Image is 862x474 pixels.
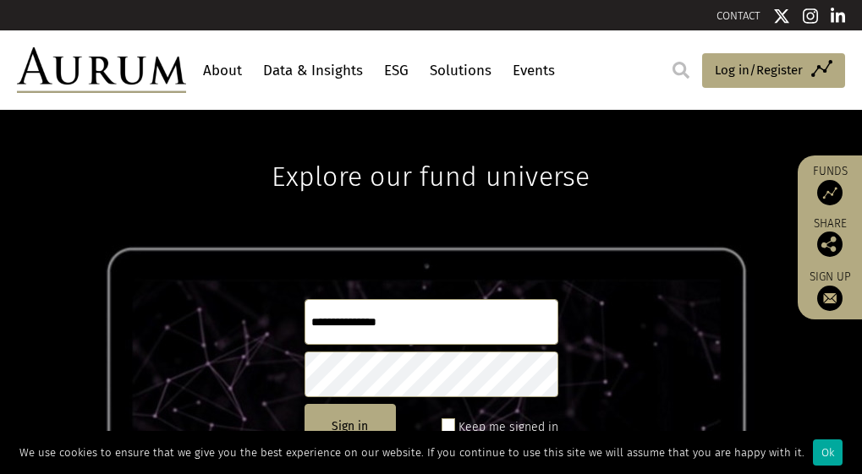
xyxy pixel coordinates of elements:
[715,60,803,80] span: Log in/Register
[773,8,790,25] img: Twitter icon
[458,417,558,438] label: Keep me signed in
[817,180,843,205] img: Access Funds
[803,8,818,25] img: Instagram icon
[806,164,854,205] a: Funds
[813,439,843,466] div: Ok
[717,9,760,22] a: CONTACT
[259,55,367,86] a: Data & Insights
[817,286,843,311] img: Sign up to our newsletter
[702,53,845,89] a: Log in/Register
[508,55,559,86] a: Events
[806,218,854,257] div: Share
[17,47,186,93] img: Aurum
[380,55,413,86] a: ESG
[673,62,689,79] img: search.svg
[272,110,590,193] h1: Explore our fund universe
[199,55,246,86] a: About
[817,232,843,257] img: Share this post
[305,404,396,449] button: Sign in
[426,55,496,86] a: Solutions
[806,270,854,311] a: Sign up
[831,8,846,25] img: Linkedin icon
